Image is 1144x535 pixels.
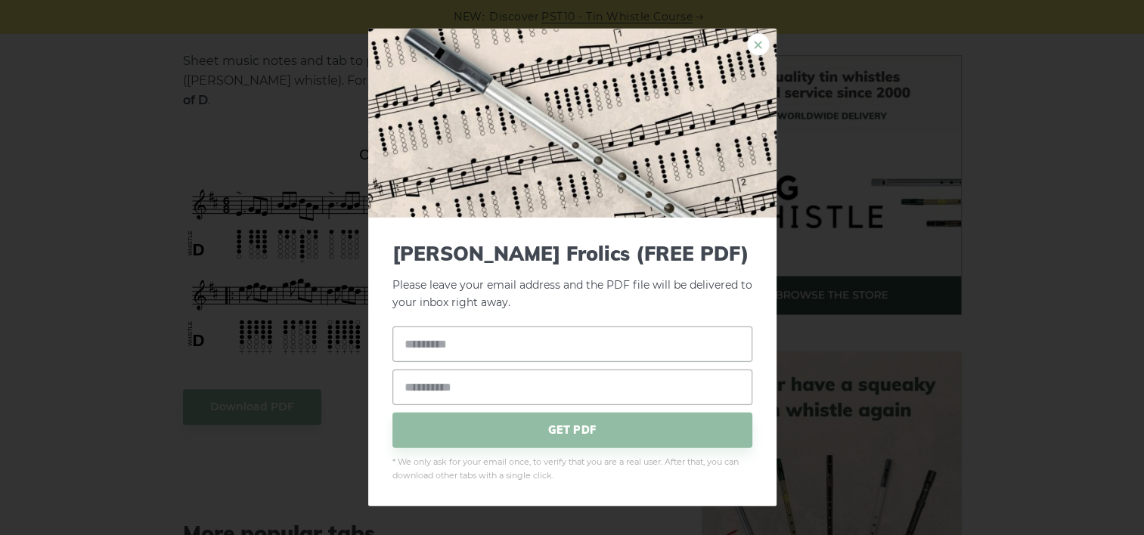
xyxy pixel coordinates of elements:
[368,29,777,218] img: Tin Whistle Tab Preview
[392,242,752,265] span: [PERSON_NAME] Frolics (FREE PDF)
[392,455,752,482] span: * We only ask for your email once, to verify that you are a real user. After that, you can downlo...
[392,412,752,447] span: GET PDF
[747,33,770,56] a: ×
[392,242,752,311] p: Please leave your email address and the PDF file will be delivered to your inbox right away.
